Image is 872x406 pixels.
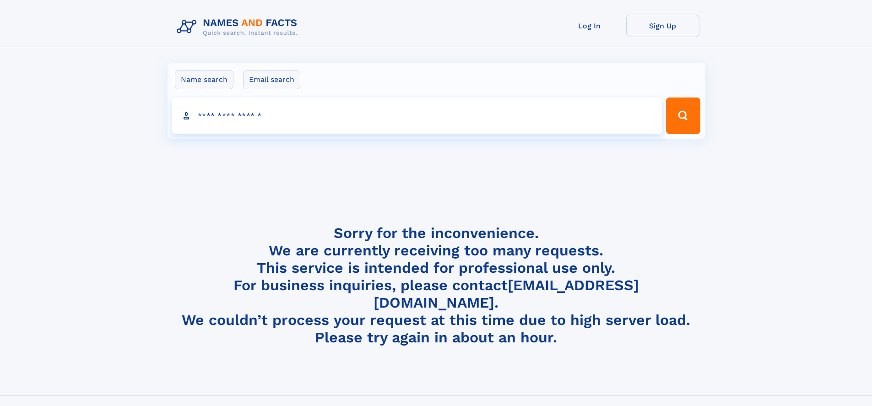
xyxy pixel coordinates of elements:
[175,70,233,89] label: Name search
[374,276,639,311] a: [EMAIL_ADDRESS][DOMAIN_NAME]
[173,15,305,39] img: Logo Names and Facts
[626,15,699,37] a: Sign Up
[172,97,662,134] input: search input
[666,97,700,134] button: Search Button
[243,70,300,89] label: Email search
[173,224,699,346] h4: Sorry for the inconvenience. We are currently receiving too many requests. This service is intend...
[553,15,626,37] a: Log In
